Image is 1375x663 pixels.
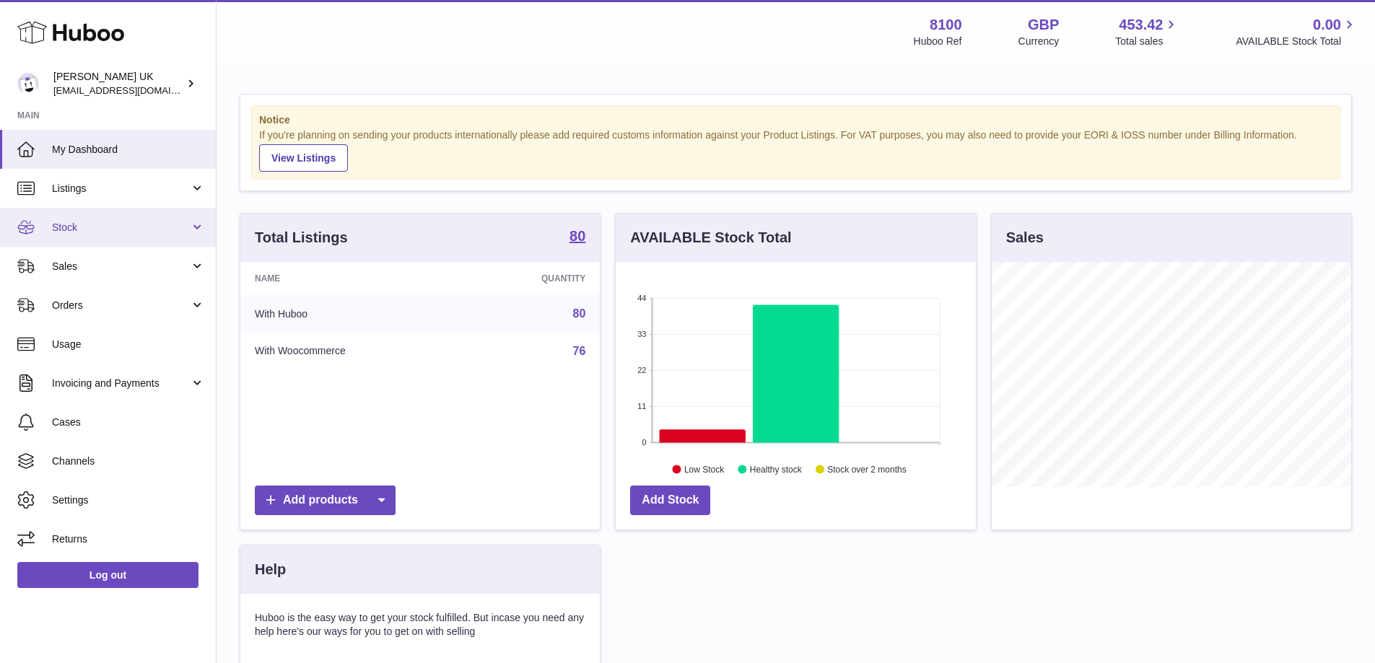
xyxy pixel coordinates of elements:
[1018,35,1060,48] div: Currency
[52,455,205,468] span: Channels
[569,229,585,246] a: 80
[53,70,183,97] div: [PERSON_NAME] UK
[1236,35,1358,48] span: AVAILABLE Stock Total
[573,307,586,320] a: 80
[573,345,586,357] a: 76
[638,294,647,302] text: 44
[828,464,907,474] text: Stock over 2 months
[1006,228,1044,247] h3: Sales
[684,464,725,474] text: Low Stock
[52,221,190,234] span: Stock
[52,299,190,312] span: Orders
[240,333,463,370] td: With Woocommerce
[930,15,962,35] strong: 8100
[638,330,647,338] text: 33
[750,464,803,474] text: Healthy stock
[463,262,600,295] th: Quantity
[259,113,1332,127] strong: Notice
[630,486,710,515] a: Add Stock
[255,560,286,579] h3: Help
[240,262,463,295] th: Name
[52,532,205,546] span: Returns
[642,438,647,447] text: 0
[52,143,205,157] span: My Dashboard
[52,260,190,273] span: Sales
[1115,35,1179,48] span: Total sales
[255,228,348,247] h3: Total Listings
[1236,15,1358,48] a: 0.00 AVAILABLE Stock Total
[52,377,190,390] span: Invoicing and Payments
[1313,15,1341,35] span: 0.00
[1115,15,1179,48] a: 453.42 Total sales
[52,182,190,196] span: Listings
[638,402,647,410] text: 11
[1028,15,1059,35] strong: GBP
[1119,15,1163,35] span: 453.42
[52,338,205,351] span: Usage
[914,35,962,48] div: Huboo Ref
[569,229,585,243] strong: 80
[17,562,198,588] a: Log out
[52,493,205,507] span: Settings
[630,228,791,247] h3: AVAILABLE Stock Total
[255,611,585,638] p: Huboo is the easy way to get your stock fulfilled. But incase you need any help here's our ways f...
[259,144,348,172] a: View Listings
[53,84,212,96] span: [EMAIL_ADDRESS][DOMAIN_NAME]
[17,73,39,95] img: emotion88hk@gmail.com
[240,295,463,333] td: With Huboo
[52,416,205,429] span: Cases
[259,128,1332,172] div: If you're planning on sending your products internationally please add required customs informati...
[638,366,647,374] text: 22
[255,486,396,515] a: Add products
